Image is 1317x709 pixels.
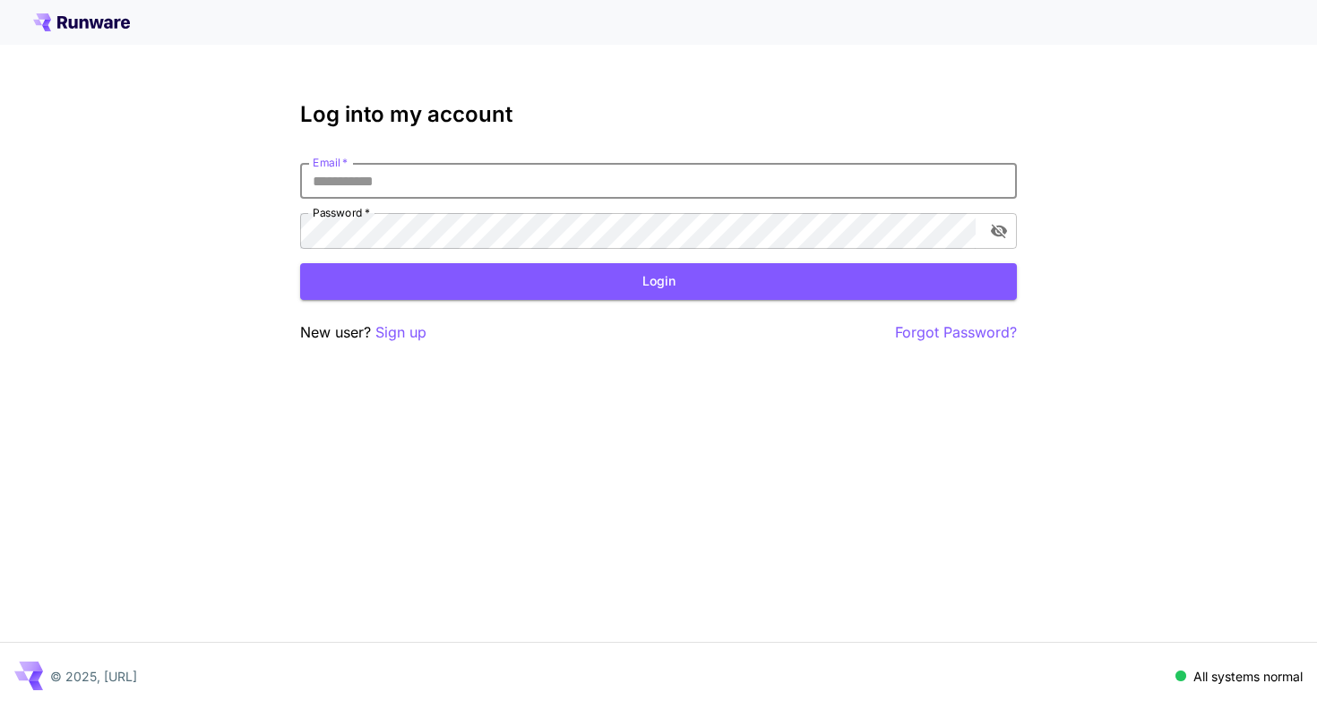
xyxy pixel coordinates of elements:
[300,321,426,344] p: New user?
[313,205,370,220] label: Password
[300,263,1017,300] button: Login
[895,321,1017,344] button: Forgot Password?
[300,102,1017,127] h3: Log into my account
[50,667,137,686] p: © 2025, [URL]
[1193,667,1303,686] p: All systems normal
[313,155,348,170] label: Email
[983,215,1015,247] button: toggle password visibility
[375,321,426,344] button: Sign up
